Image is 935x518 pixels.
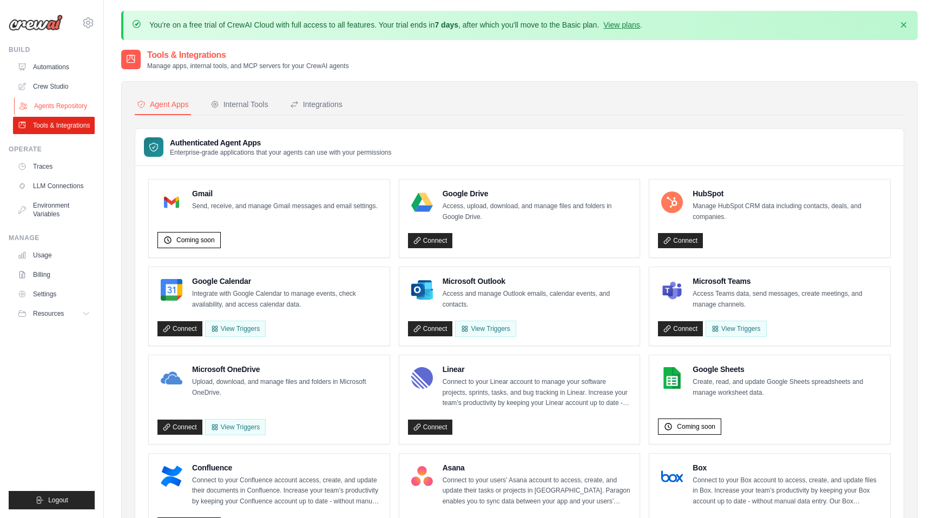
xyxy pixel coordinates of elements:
[443,201,631,222] p: Access, upload, download, and manage files and folders in Google Drive.
[693,475,881,507] p: Connect to your Box account to access, create, and update files in Box. Increase your team’s prod...
[137,99,189,110] div: Agent Apps
[13,247,95,264] a: Usage
[13,58,95,76] a: Automations
[408,233,453,248] a: Connect
[176,236,215,244] span: Coming soon
[13,78,95,95] a: Crew Studio
[677,422,715,431] span: Coming soon
[411,191,433,213] img: Google Drive Logo
[157,420,202,435] a: Connect
[9,234,95,242] div: Manage
[149,19,642,30] p: You're on a free trial of CrewAI Cloud with full access to all features. Your trial ends in , aft...
[658,233,703,248] a: Connect
[135,95,191,115] button: Agent Apps
[443,377,631,409] p: Connect to your Linear account to manage your software projects, sprints, tasks, and bug tracking...
[205,321,266,337] button: View Triggers
[411,466,433,487] img: Asana Logo
[408,420,453,435] a: Connect
[693,201,881,222] p: Manage HubSpot CRM data including contacts, deals, and companies.
[706,321,766,337] : View Triggers
[693,364,881,375] h4: Google Sheets
[205,419,266,435] : View Triggers
[693,462,881,473] h4: Box
[192,188,378,199] h4: Gmail
[192,276,381,287] h4: Google Calendar
[13,266,95,283] a: Billing
[14,97,96,115] a: Agents Repository
[192,475,381,507] p: Connect to your Confluence account access, create, and update their documents in Confluence. Incr...
[443,475,631,507] p: Connect to your users’ Asana account to access, create, and update their tasks or projects in [GE...
[192,201,378,212] p: Send, receive, and manage Gmail messages and email settings.
[455,321,516,337] : View Triggers
[661,191,683,213] img: HubSpot Logo
[693,276,881,287] h4: Microsoft Teams
[208,95,271,115] button: Internal Tools
[9,491,95,509] button: Logout
[408,321,453,336] a: Connect
[33,309,64,318] span: Resources
[9,145,95,154] div: Operate
[161,279,182,301] img: Google Calendar Logo
[147,49,349,62] h2: Tools & Integrations
[13,117,95,134] a: Tools & Integrations
[434,21,458,29] strong: 7 days
[13,158,95,175] a: Traces
[443,289,631,310] p: Access and manage Outlook emails, calendar events, and contacts.
[658,321,703,336] a: Connect
[693,377,881,398] p: Create, read, and update Google Sheets spreadsheets and manage worksheet data.
[9,45,95,54] div: Build
[411,367,433,389] img: Linear Logo
[161,466,182,487] img: Confluence Logo
[170,148,392,157] p: Enterprise-grade applications that your agents can use with your permissions
[661,367,683,389] img: Google Sheets Logo
[170,137,392,148] h3: Authenticated Agent Apps
[443,364,631,375] h4: Linear
[210,99,268,110] div: Internal Tools
[290,99,343,110] div: Integrations
[161,367,182,389] img: Microsoft OneDrive Logo
[13,197,95,223] a: Environment Variables
[161,191,182,213] img: Gmail Logo
[147,62,349,70] p: Manage apps, internal tools, and MCP servers for your CrewAI agents
[661,466,683,487] img: Box Logo
[661,279,683,301] img: Microsoft Teams Logo
[693,289,881,310] p: Access Teams data, send messages, create meetings, and manage channels.
[13,305,95,322] button: Resources
[443,462,631,473] h4: Asana
[443,276,631,287] h4: Microsoft Outlook
[603,21,640,29] a: View plans
[192,364,381,375] h4: Microsoft OneDrive
[288,95,345,115] button: Integrations
[693,188,881,199] h4: HubSpot
[13,177,95,195] a: LLM Connections
[411,279,433,301] img: Microsoft Outlook Logo
[157,321,202,336] a: Connect
[9,15,63,31] img: Logo
[192,377,381,398] p: Upload, download, and manage files and folders in Microsoft OneDrive.
[192,289,381,310] p: Integrate with Google Calendar to manage events, check availability, and access calendar data.
[13,285,95,303] a: Settings
[48,496,68,504] span: Logout
[443,188,631,199] h4: Google Drive
[192,462,381,473] h4: Confluence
